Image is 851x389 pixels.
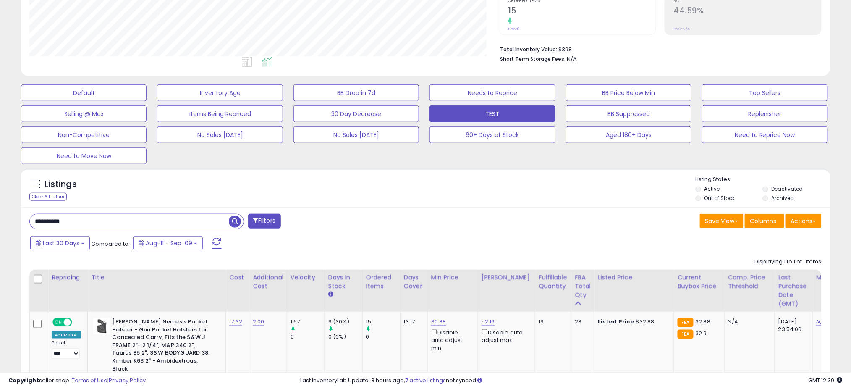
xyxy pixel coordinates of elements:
div: $32.88 [598,318,668,326]
div: 13.17 [404,318,421,326]
button: Aug-11 - Sep-09 [133,236,203,250]
b: Listed Price: [598,318,636,326]
div: Amazon AI [52,331,81,339]
div: FBA Total Qty [575,273,591,300]
div: 0 (0%) [328,333,362,341]
div: 15 [366,318,400,326]
button: BB Drop in 7d [293,84,419,101]
h2: 44.59% [674,6,821,17]
div: Displaying 1 to 1 of 1 items [755,258,822,266]
small: Prev: N/A [674,26,690,32]
div: Listed Price [598,273,670,282]
div: Min Price [431,273,474,282]
button: Filters [248,214,281,229]
a: 7 active listings [405,376,446,384]
button: Inventory Age [157,84,283,101]
button: Needs to Reprice [429,84,555,101]
button: TEST [429,105,555,122]
button: Last 30 Days [30,236,90,250]
div: MAP [816,273,830,282]
button: Save View [700,214,744,228]
button: Default [21,84,147,101]
button: No Sales [DATE] [157,126,283,143]
div: [DATE] 23:54:06 [778,318,806,333]
button: BB Price Below Min [566,84,691,101]
div: 19 [539,318,565,326]
button: Need to Reprice Now [702,126,827,143]
b: Total Inventory Value: [500,46,557,53]
label: Active [704,185,720,192]
img: 51mhlKT+VyL._SL40_.jpg [93,318,110,335]
div: Days In Stock [328,273,359,291]
div: seller snap | | [8,377,146,385]
div: Additional Cost [253,273,283,291]
button: Items Being Repriced [157,105,283,122]
div: Disable auto adjust max [482,328,529,344]
div: 1.67 [291,318,325,326]
button: Top Sellers [702,84,827,101]
button: Columns [745,214,784,228]
div: Title [91,273,222,282]
div: Last Purchase Date (GMT) [778,273,809,308]
span: Aug-11 - Sep-09 [146,239,192,247]
b: [PERSON_NAME] Nemesis Pocket Holster - Gun Pocket Holsters for Concealed Carry, Fits the S&W J FR... [112,318,214,375]
span: 32.9 [696,329,707,337]
a: 52.16 [482,318,495,326]
button: Aged 180+ Days [566,126,691,143]
div: 9 (30%) [328,318,362,326]
div: Disable auto adjust min [431,328,471,352]
button: Non-Competitive [21,126,147,143]
div: Fulfillable Quantity [539,273,568,291]
li: $398 [500,44,815,54]
div: 0 [366,333,400,341]
span: ON [53,319,64,326]
label: Archived [771,194,794,202]
div: Repricing [52,273,84,282]
div: Last InventoryLab Update: 3 hours ago, not synced. [300,377,843,385]
a: 30.88 [431,318,446,326]
span: 2025-10-10 12:39 GMT [809,376,843,384]
button: Selling @ Max [21,105,147,122]
div: [PERSON_NAME] [482,273,532,282]
div: Cost [229,273,246,282]
div: 23 [575,318,588,326]
span: N/A [567,55,577,63]
b: Short Term Storage Fees: [500,55,566,63]
a: 17.32 [229,318,242,326]
div: Preset: [52,340,81,359]
strong: Copyright [8,376,39,384]
div: Velocity [291,273,321,282]
span: Columns [750,217,777,225]
div: Ordered Items [366,273,397,291]
button: 60+ Days of Stock [429,126,555,143]
a: 2.00 [253,318,264,326]
a: N/A [816,318,826,326]
button: Actions [786,214,822,228]
button: No Sales [DATE] [293,126,419,143]
button: BB Suppressed [566,105,691,122]
button: Need to Move Now [21,147,147,164]
span: OFF [71,319,84,326]
div: Days Cover [404,273,424,291]
span: Last 30 Days [43,239,79,247]
div: 0 [291,333,325,341]
span: 32.88 [696,318,711,326]
span: Compared to: [91,240,130,248]
div: Comp. Price Threshold [728,273,771,291]
small: Days In Stock. [328,291,333,298]
div: N/A [728,318,768,326]
small: FBA [678,330,693,339]
p: Listing States: [696,176,830,184]
small: FBA [678,318,693,327]
div: Clear All Filters [29,193,67,201]
button: Replenisher [702,105,827,122]
button: 30 Day Decrease [293,105,419,122]
h2: 15 [508,6,655,17]
label: Deactivated [771,185,803,192]
a: Privacy Policy [109,376,146,384]
label: Out of Stock [704,194,735,202]
small: Prev: 0 [508,26,520,32]
h5: Listings [45,179,77,190]
div: Current Buybox Price [678,273,721,291]
a: Terms of Use [72,376,107,384]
